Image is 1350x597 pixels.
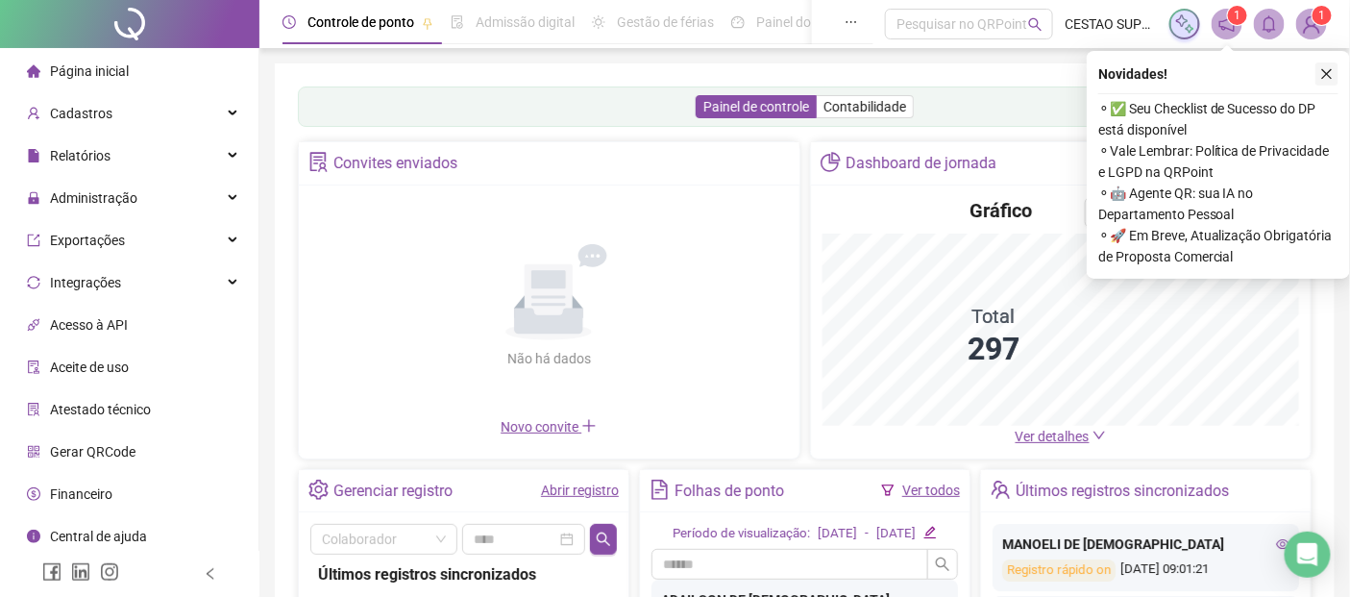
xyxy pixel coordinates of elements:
[50,190,137,206] span: Administração
[1002,534,1289,555] div: MANOELI DE [DEMOGRAPHIC_DATA]
[27,234,40,247] span: export
[1228,6,1247,25] sup: 1
[731,15,745,29] span: dashboard
[308,480,329,500] span: setting
[27,403,40,416] span: solution
[902,483,960,498] a: Ver todos
[50,148,110,163] span: Relatórios
[27,191,40,205] span: lock
[823,99,906,114] span: Contabilidade
[818,524,857,544] div: [DATE]
[1016,429,1090,444] span: Ver detalhes
[970,197,1032,224] h4: Gráfico
[1218,15,1236,33] span: notification
[1002,560,1289,582] div: [DATE] 09:01:21
[675,475,784,508] div: Folhas de ponto
[1297,10,1326,38] img: 84849
[308,152,329,172] span: solution
[821,152,841,172] span: pie-chart
[1002,560,1116,582] div: Registro rápido on
[592,15,605,29] span: sun
[318,562,609,586] div: Últimos registros sincronizados
[756,14,831,30] span: Painel do DP
[100,562,119,582] span: instagram
[50,317,128,333] span: Acesso à API
[204,567,217,581] span: left
[1098,183,1338,225] span: ⚬ 🤖 Agente QR: sua IA no Departamento Pessoal
[1098,63,1167,85] span: Novidades !
[1016,475,1229,508] div: Últimos registros sincronizados
[673,524,810,544] div: Período de visualização:
[460,348,637,369] div: Não há dados
[881,484,895,497] span: filter
[27,487,40,501] span: dollar
[935,557,950,572] span: search
[50,444,135,460] span: Gerar QRCode
[27,64,40,78] span: home
[596,532,611,547] span: search
[50,529,147,544] span: Central de ajuda
[50,360,129,375] span: Aceite de uso
[1174,13,1195,35] img: sparkle-icon.fc2bf0ac1784a2077858766a79e2daf3.svg
[1098,225,1338,267] span: ⚬ 🚀 Em Breve, Atualização Obrigatória de Proposta Comercial
[282,15,296,29] span: clock-circle
[50,402,151,417] span: Atestado técnico
[501,419,597,435] span: Novo convite
[50,63,129,79] span: Página inicial
[50,275,121,290] span: Integrações
[876,524,916,544] div: [DATE]
[1319,9,1326,22] span: 1
[1016,429,1106,444] a: Ver detalhes down
[846,147,996,180] div: Dashboard de jornada
[50,233,125,248] span: Exportações
[50,486,112,502] span: Financeiro
[27,445,40,459] span: qrcode
[1098,98,1338,140] span: ⚬ ✅ Seu Checklist de Sucesso do DP está disponível
[27,149,40,162] span: file
[1092,429,1106,442] span: down
[451,15,464,29] span: file-done
[1065,13,1158,35] span: CESTAO SUPERMERCADOS
[333,147,457,180] div: Convites enviados
[71,562,90,582] span: linkedin
[1098,140,1338,183] span: ⚬ Vale Lembrar: Política de Privacidade e LGPD na QRPoint
[1028,17,1043,32] span: search
[865,524,869,544] div: -
[581,418,597,434] span: plus
[27,318,40,332] span: api
[1320,67,1334,81] span: close
[703,99,809,114] span: Painel de controle
[1285,532,1331,578] div: Open Intercom Messenger
[27,361,40,374] span: audit
[50,106,112,121] span: Cadastros
[1235,9,1241,22] span: 1
[650,480,670,500] span: file-text
[991,480,1011,500] span: team
[541,483,619,498] a: Abrir registro
[307,14,414,30] span: Controle de ponto
[1313,6,1332,25] sup: Atualize o seu contato no menu Meus Dados
[333,475,453,508] div: Gerenciar registro
[27,530,40,543] span: info-circle
[422,17,433,29] span: pushpin
[27,107,40,120] span: user-add
[617,14,714,30] span: Gestão de férias
[42,562,61,582] span: facebook
[923,526,936,538] span: edit
[845,15,858,29] span: ellipsis
[476,14,575,30] span: Admissão digital
[1276,537,1289,551] span: eye
[1261,15,1278,33] span: bell
[27,276,40,289] span: sync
